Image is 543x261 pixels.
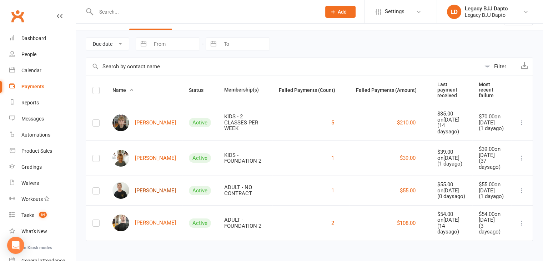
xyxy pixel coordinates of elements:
a: Jamal Beri[PERSON_NAME] [112,150,176,167]
div: LD [447,5,461,19]
input: To [220,38,270,50]
button: 2 [331,219,334,227]
button: Name [112,86,134,94]
div: Active [189,118,211,127]
div: Active [189,153,211,163]
div: Filter [494,62,506,71]
div: KIDS - FOUNDATION 2 [224,152,266,164]
span: Add [338,9,347,15]
div: Waivers [21,180,39,186]
img: Jamal Beri [112,150,129,167]
div: What's New [21,228,47,234]
div: $54.00 on [DATE] [437,211,466,223]
span: 64 [39,212,47,218]
span: Failed Payments (Amount) [356,87,424,93]
a: Tasks 64 [9,207,75,223]
div: Gradings [21,164,42,170]
div: $70.00 on [DATE] [479,114,505,125]
a: Messages [9,111,75,127]
a: Dashboard [9,30,75,46]
th: Membership(s) [218,75,272,105]
button: $39.00 [400,154,416,162]
div: Legacy BJJ Dapto [465,12,508,18]
div: ( 14 days ago) [437,123,466,134]
div: $55.00 on [DATE] [437,182,466,193]
button: Failed Payments (Amount) [356,86,424,94]
div: ( 1 day ago) [479,193,505,200]
button: 5 [331,118,334,127]
div: $35.00 on [DATE] [437,111,466,123]
div: Product Sales [21,148,52,154]
div: ( 37 days ago) [479,158,505,170]
div: Messages [21,116,44,122]
div: Active [189,186,211,195]
div: $55.00 on [DATE] [479,182,505,193]
div: ( 14 days ago) [437,223,466,235]
input: Search by contact name [86,58,481,75]
div: ( 0 days ago) [437,193,466,200]
input: From [150,38,200,50]
div: $39.00 on [DATE] [437,149,466,161]
span: Name [112,87,134,93]
a: Reports [9,95,75,111]
div: ( 3 days ago) [479,223,505,235]
div: Payments [21,84,44,89]
div: Reports [21,100,39,105]
a: Liam Allen[PERSON_NAME] [112,114,176,131]
span: Status [189,87,211,93]
div: Active [189,218,211,228]
img: Cheyne Lloyd -sumner [112,182,129,199]
div: Tasks [21,212,34,218]
input: Search... [94,7,316,17]
div: KIDS - 2 CLASSES PER WEEK [224,114,266,132]
a: What's New [9,223,75,240]
img: Sam Walker [112,215,129,231]
div: ADULT - FOUNDATION 2 [224,217,266,229]
div: ( 1 day ago) [437,161,466,167]
button: Status [189,86,211,94]
button: Add [325,6,356,18]
button: $108.00 [397,219,416,227]
div: ( 1 day ago) [479,125,505,132]
a: Clubworx [9,7,26,25]
div: Automations [21,132,50,138]
a: Payments [9,79,75,95]
button: Failed Payments (Count) [279,86,343,94]
img: Liam Allen [112,114,129,131]
a: Cheyne Lloyd -sumner[PERSON_NAME] [112,182,176,199]
a: Automations [9,127,75,143]
button: $210.00 [397,118,416,127]
a: Product Sales [9,143,75,159]
a: Calendar [9,63,75,79]
div: Open Intercom Messenger [7,237,24,254]
div: ADULT - NO CONTRACT [224,184,266,196]
a: Waivers [9,175,75,191]
a: People [9,46,75,63]
button: 1 [331,186,334,195]
div: Dashboard [21,35,46,41]
button: Filter [481,58,516,75]
span: Settings [385,4,404,20]
a: Workouts [9,191,75,207]
div: Calendar [21,68,41,73]
div: $39.00 on [DATE] [479,146,505,158]
div: People [21,51,36,57]
div: $54.00 on [DATE] [479,211,505,223]
button: $55.00 [400,186,416,195]
div: Legacy BJJ Dapto [465,5,508,12]
th: Most recent failure [472,75,511,105]
button: 1 [331,154,334,162]
th: Last payment received [431,75,472,105]
a: Gradings [9,159,75,175]
a: Sam Walker[PERSON_NAME] [112,215,176,231]
div: Workouts [21,196,43,202]
span: Failed Payments (Count) [279,87,343,93]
